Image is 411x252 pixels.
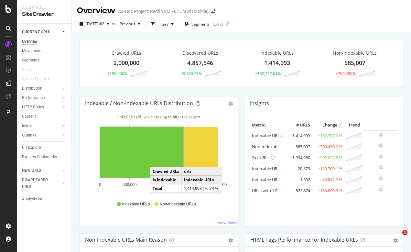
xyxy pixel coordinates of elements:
[22,5,66,11] div: Analytics
[117,19,143,29] button: Previous
[286,141,312,152] td: 585,007
[252,177,322,182] a: Indexable URLs with Bad Description
[22,38,67,45] a: Overview
[312,152,344,163] td: +202,022.6 %
[312,163,344,174] td: +189,709.1 %
[286,185,312,196] td: 522,874
[22,85,60,92] a: Distribution
[22,113,67,120] a: Content
[22,94,45,101] div: Performance
[218,220,237,225] a: View More
[286,163,312,174] td: 20,879
[379,132,383,137] div: bell-plus
[250,120,286,130] th: Metric
[379,154,383,159] div: bell-plus
[182,167,222,176] td: urls
[187,59,213,67] div: 4,857,546
[22,144,67,151] a: Url Explorer
[250,99,269,108] h4: Insights
[157,21,168,27] div: Filters
[264,59,290,67] div: 1,414,993
[22,38,38,45] div: Overview
[312,120,344,130] th: Change
[211,9,215,14] div: arrow-right-arrow-left
[252,166,306,171] a: Indexable URLs with Bad H1
[379,165,383,170] div: bell-plus
[77,5,115,16] div: Overview
[379,143,383,148] div: bell-plus
[22,57,67,64] a: Segments
[22,196,45,203] div: Analysis Info
[228,238,233,243] div: gear
[379,176,383,181] div: bell-plus
[117,21,135,27] span: Previous
[85,100,193,106] div: Indexable / Non-Indexable URLs Distribution
[85,236,167,243] div: Non-Indexable URLs Main Reason
[150,167,182,176] td: Crawled URLs
[211,21,223,27] div: [DATE]
[22,144,42,151] div: Url Explorer
[312,130,344,141] td: +152,707.0 %
[22,66,32,73] div: Visits
[182,184,222,192] td: 1,414,993 (70.74 %)
[22,104,60,111] a: HTTP Codes
[112,21,117,26] span: vs
[286,130,312,141] td: 1,414,993
[389,230,405,246] iframe: Intercom live chat
[22,11,66,18] div: SiteCrawler
[22,66,38,73] a: Visits
[286,152,312,163] td: 1,994,950
[22,177,60,190] a: DISAPPEARED URLS
[336,71,356,76] div: +790,450%
[191,21,210,27] span: Segments
[22,48,67,54] a: Movements
[107,71,127,76] div: +199,900%
[312,185,344,196] td: +159,800.3 %
[252,133,282,138] a: Indexable URLs
[252,155,269,160] a: 2xx URLs
[182,50,218,56] div: Discovered URLs
[22,196,67,203] a: Analysis Info
[252,144,291,149] a: Non-Indexable URLs
[344,120,364,130] th: Trend
[148,19,176,29] button: Filters
[22,76,49,82] div: Search Engines
[260,50,294,56] div: Indexable URLs
[250,236,358,243] div: HTML Tags Performance for Indexable URLs
[86,21,104,27] span: 2025 Aug. 22nd #2
[22,177,55,190] div: DISAPPEARED URLS
[402,230,407,235] span: 1
[228,102,233,106] div: gear
[255,71,281,76] div: +152,707.01%
[22,154,67,160] a: Explorer Bookmarks
[333,50,377,56] div: Non-Indexable URLs
[22,132,36,139] div: Outlinks
[22,94,60,101] a: Performance
[379,187,383,192] div: bell-plus
[122,202,150,207] span: Indexable URLs
[344,59,365,67] div: 585,007
[22,154,57,160] div: Explorer Bookmarks
[22,123,33,129] div: Inlinks
[252,188,299,193] a: URLs with 1 Follow Inlink
[22,167,60,174] a: NEW URLS
[22,167,41,174] div: NEW URLS
[286,174,312,185] td: 1,392
[22,57,39,64] div: Segments
[114,59,139,67] div: 2,000,000
[85,120,233,195] svg: A chart.
[77,19,112,29] button: [DATE] #2
[22,29,50,36] div: CURRENT URLS
[312,141,344,152] td: +790,450.0 %
[150,176,182,184] td: Is Indexable
[22,113,36,120] div: Content
[150,184,182,192] td: Total
[160,202,196,207] span: Non-Indexable URLs
[182,176,222,184] td: Indexable URLs
[312,174,344,185] td: +9,842.9 %
[181,71,202,76] div: +5,480.75%
[22,48,42,54] div: Movements
[22,29,60,36] a: CURRENT URLS
[123,182,137,187] text: 500,000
